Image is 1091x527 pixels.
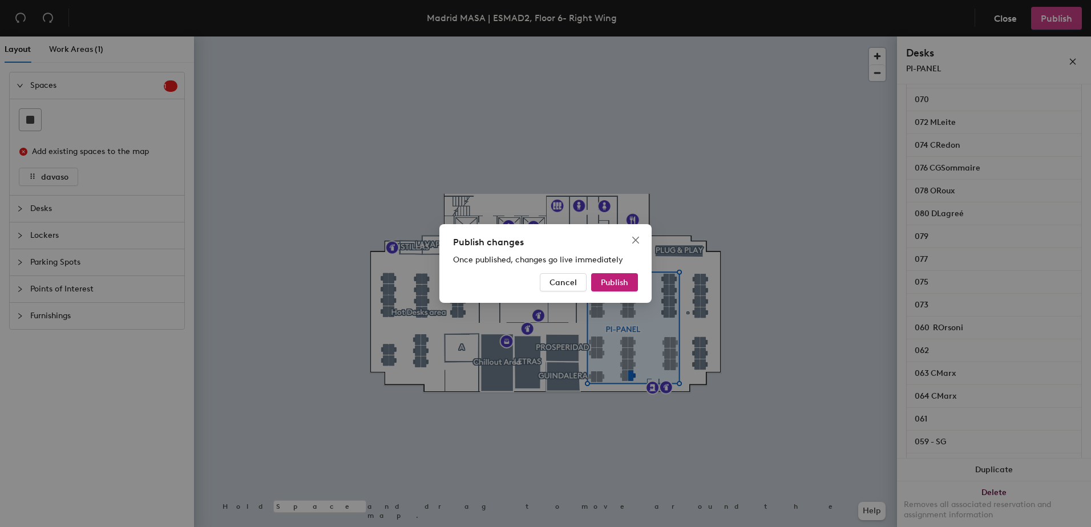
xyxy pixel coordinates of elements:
span: close [631,236,640,245]
button: Cancel [540,273,587,291]
button: Close [627,231,645,249]
span: Publish [601,278,628,287]
button: Publish [591,273,638,291]
span: Close [627,236,645,245]
span: Once published, changes go live immediately [453,255,623,265]
span: Cancel [549,278,577,287]
div: Publish changes [453,236,638,249]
